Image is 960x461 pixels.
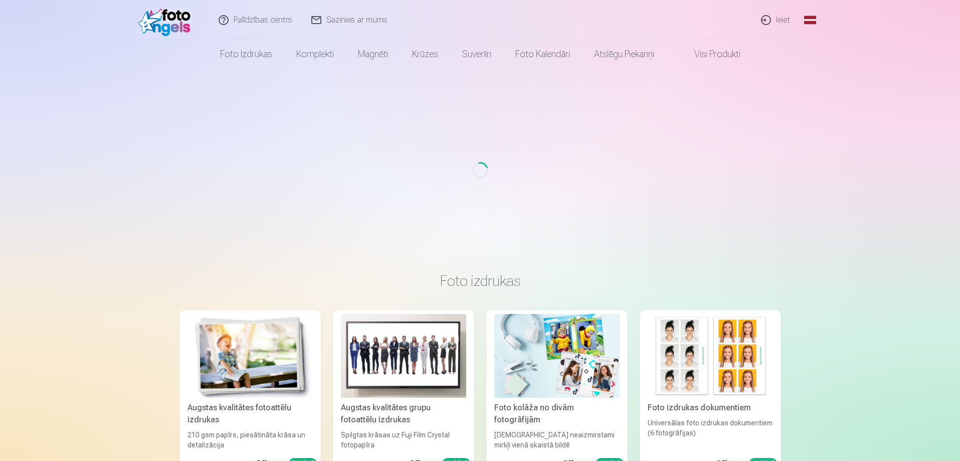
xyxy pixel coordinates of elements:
a: Visi produkti [666,40,752,68]
div: Universālas foto izdrukas dokumentiem (6 fotogrāfijas) [644,418,777,450]
a: Foto izdrukas [208,40,284,68]
h3: Foto izdrukas [187,272,773,290]
div: [DEMOGRAPHIC_DATA] neaizmirstami mirkļi vienā skaistā bildē [490,430,624,450]
div: 210 gsm papīrs, piesātināta krāsa un detalizācija [183,430,317,450]
a: Komplekti [284,40,346,68]
a: Atslēgu piekariņi [582,40,666,68]
div: Augstas kvalitātes grupu fotoattēlu izdrukas [337,402,470,426]
div: Spilgtas krāsas uz Fuji Film Crystal fotopapīra [337,430,470,450]
a: Magnēti [346,40,400,68]
a: Foto kalendāri [503,40,582,68]
a: Suvenīri [450,40,503,68]
div: Augstas kvalitātes fotoattēlu izdrukas [183,402,317,426]
img: /fa1 [138,4,196,36]
img: Augstas kvalitātes grupu fotoattēlu izdrukas [341,314,466,398]
img: Foto izdrukas dokumentiem [648,314,773,398]
img: Augstas kvalitātes fotoattēlu izdrukas [187,314,313,398]
div: Foto kolāža no divām fotogrāfijām [490,402,624,426]
a: Krūzes [400,40,450,68]
div: Foto izdrukas dokumentiem [644,402,777,414]
img: Foto kolāža no divām fotogrāfijām [494,314,620,398]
